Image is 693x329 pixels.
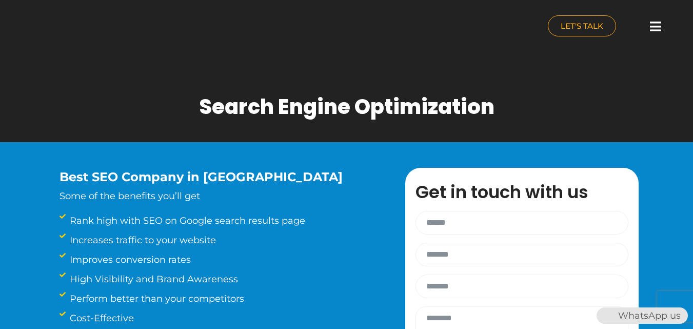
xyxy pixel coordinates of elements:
div: Some of the benefits you’ll get [60,170,374,203]
h3: Get in touch with us [415,183,639,201]
div: WhatsApp us [597,307,688,324]
a: LET'S TALK [548,15,616,36]
span: Improves conversion rates [67,253,191,267]
h1: Search Engine Optimization [199,94,494,119]
span: Rank high with SEO on Google search results page [67,214,305,228]
span: Increases traffic to your website [67,233,216,247]
h3: Best SEO Company in [GEOGRAPHIC_DATA] [60,170,374,185]
a: WhatsAppWhatsApp us [597,310,688,321]
span: High Visibility and Brand Awareness [67,272,238,286]
img: nuance-qatar_logo [5,5,91,50]
span: Cost-Effective [67,311,134,325]
a: nuance-qatar_logo [5,5,342,50]
span: LET'S TALK [561,22,603,30]
span: Perform better than your competitors [67,292,244,306]
img: WhatsApp [598,307,614,324]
